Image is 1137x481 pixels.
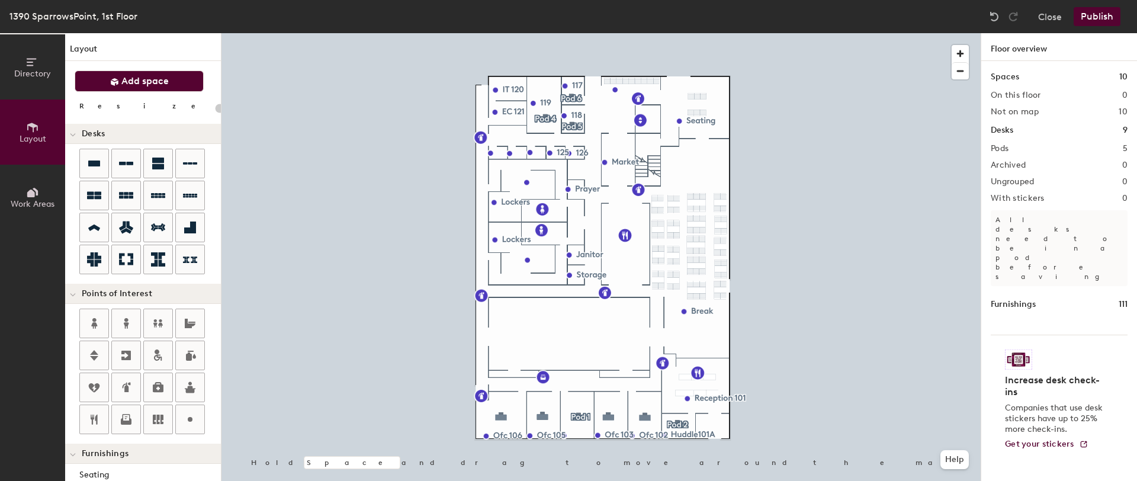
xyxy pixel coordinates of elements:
h1: 9 [1123,124,1128,137]
h2: 0 [1122,161,1128,170]
h2: 5 [1123,144,1128,153]
button: Close [1038,7,1062,26]
h2: On this floor [991,91,1041,100]
span: Directory [14,69,51,79]
h1: Furnishings [991,298,1036,311]
button: Help [940,450,969,469]
button: Add space [75,70,204,92]
h1: 10 [1119,70,1128,84]
h1: 111 [1119,298,1128,311]
a: Get your stickers [1005,440,1088,450]
button: Publish [1074,7,1120,26]
h1: Desks [991,124,1013,137]
span: Add space [121,75,169,87]
span: Furnishings [82,449,129,458]
span: Points of Interest [82,289,152,299]
h2: 0 [1122,91,1128,100]
img: Undo [988,11,1000,23]
h2: Not on map [991,107,1039,117]
span: Get your stickers [1005,439,1074,449]
p: All desks need to be in a pod before saving [991,210,1128,286]
h4: Increase desk check-ins [1005,374,1106,398]
h2: With stickers [991,194,1045,203]
h1: Floor overview [981,33,1137,61]
span: Work Areas [11,199,54,209]
div: 1390 SparrowsPoint, 1st Floor [9,9,137,24]
h1: Spaces [991,70,1019,84]
img: Redo [1007,11,1019,23]
h2: 0 [1122,177,1128,187]
h2: 10 [1119,107,1128,117]
h2: Archived [991,161,1026,170]
h2: Pods [991,144,1008,153]
img: Sticker logo [1005,349,1032,370]
h2: Ungrouped [991,177,1035,187]
span: Desks [82,129,105,139]
h1: Layout [65,43,221,61]
div: Resize [79,101,210,111]
h2: 0 [1122,194,1128,203]
span: Layout [20,134,46,144]
p: Companies that use desk stickers have up to 25% more check-ins. [1005,403,1106,435]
